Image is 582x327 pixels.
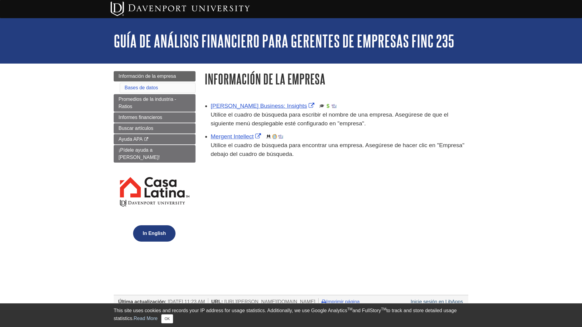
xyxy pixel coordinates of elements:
[211,111,468,128] p: Utilice el cuadro de búsqueda para escribir el nombre de una empresa. Asegúrese de que el siguien...
[205,71,468,87] h1: Información de la empresa
[114,134,196,144] a: Ayuda APA
[119,147,160,160] span: ¡Pídele ayuda a [PERSON_NAME]!
[119,126,153,131] span: Buscar artículos
[119,74,176,79] span: Información de la empresa
[114,123,196,134] a: Buscar artículos
[132,231,177,236] a: In English
[381,307,386,311] sup: TM
[144,137,149,141] i: This link opens in a new window
[319,104,324,108] img: Scholarly or Peer Reviewed
[114,145,196,163] a: ¡Pídele ayuda a [PERSON_NAME]!
[322,299,360,304] a: Imprimir página
[211,133,263,140] a: Link opens in new window
[332,104,336,108] img: Industry Report
[326,104,330,108] img: Financial Report
[119,97,176,109] span: Promedios de la industria - Ratios
[211,141,468,159] p: Utilice el cuadro de búsqueda para encontrar una empresa. Asegúrese de hacer clic en "Empresa" de...
[114,71,196,81] a: Información de la empresa
[114,71,196,252] div: Guide Page Menu
[111,2,250,16] img: Davenport University
[322,299,326,304] i: Imprimir página
[211,103,316,109] a: Link opens in new window
[114,94,196,112] a: Promedios de la industria - Ratios
[114,112,196,123] a: Informes financieros
[134,316,158,321] a: Read More
[266,134,271,139] img: Demographics
[118,299,166,304] span: Última actualización:
[168,299,205,304] span: [DATE] 11:23 AM
[114,31,454,50] a: Guía de análisis financiero para gerentes de empresas FINC 235
[133,225,176,242] button: In English
[410,299,463,304] a: Inicie sesión en LibApps
[114,307,468,323] div: This site uses cookies and records your IP address for usage statistics. Additionally, we use Goo...
[119,115,162,120] span: Informes financieros
[224,299,316,304] span: [URL][PERSON_NAME][DOMAIN_NAME]
[161,314,173,323] button: Close
[347,307,352,311] sup: TM
[272,134,277,139] img: Company Information
[119,137,142,142] span: Ayuda APA
[278,134,283,139] img: Industry Report
[211,299,223,304] span: URL:
[125,85,158,90] a: Bases de datos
